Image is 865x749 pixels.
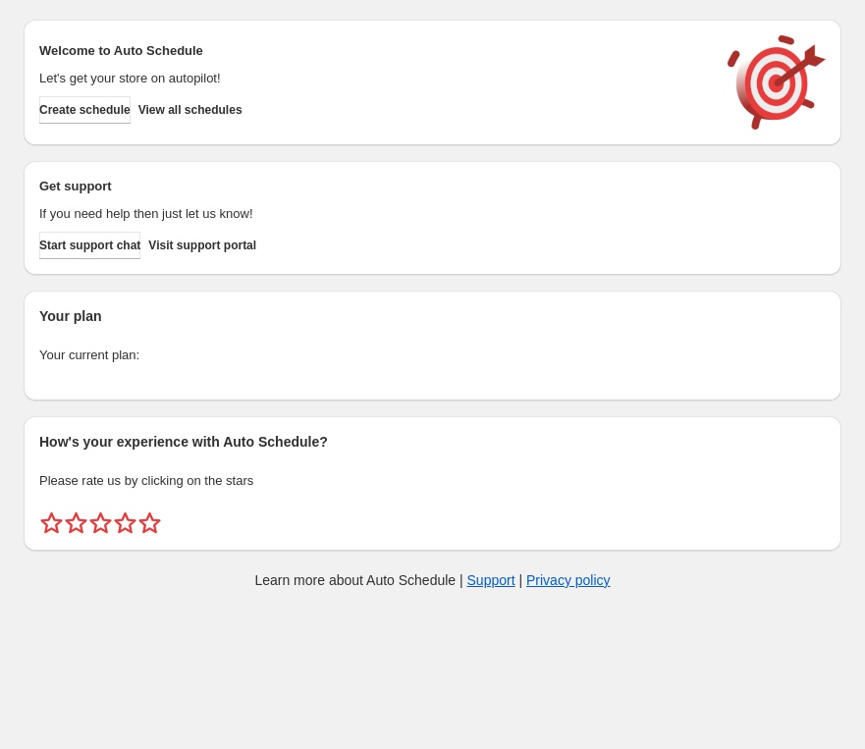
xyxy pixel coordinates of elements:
p: Your current plan: [39,346,826,365]
button: Create schedule [39,96,131,124]
span: View all schedules [138,102,243,118]
button: View all schedules [138,96,243,124]
h2: How's your experience with Auto Schedule? [39,432,826,452]
p: If you need help then just let us know! [39,204,708,224]
a: Support [467,572,515,588]
span: Visit support portal [148,238,256,253]
p: Please rate us by clicking on the stars [39,471,826,491]
p: Let's get your store on autopilot! [39,69,708,88]
span: Create schedule [39,102,131,118]
a: Privacy policy [526,572,611,588]
a: Visit support portal [148,232,256,259]
h2: Your plan [39,306,826,326]
h2: Get support [39,177,708,196]
span: Start support chat [39,238,140,253]
p: Learn more about Auto Schedule | | [254,570,610,590]
h2: Welcome to Auto Schedule [39,41,708,61]
a: Start support chat [39,232,140,259]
